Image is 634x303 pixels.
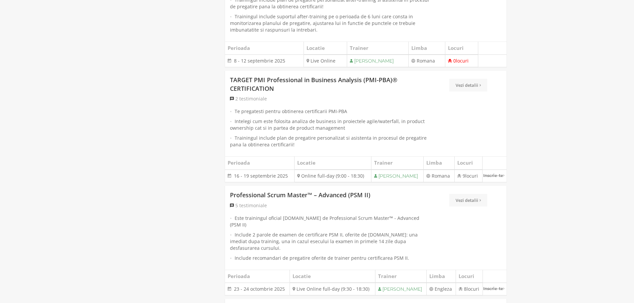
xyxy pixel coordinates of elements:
[347,55,409,67] td: [PERSON_NAME]
[465,173,478,179] span: locuri
[225,270,290,283] th: Perioada
[230,231,431,251] li: Include 2 parole de examen de certificare PSM II, oferite de [DOMAIN_NAME]: una imediat dupa trai...
[304,42,347,55] th: Locatie
[230,202,267,209] a: 5 testimoniale
[230,95,267,102] a: 2 testimoniale
[230,135,431,148] li: Trainingul include plan de pregatire personalizat si asistenta in procesul de pregatire pana la o...
[449,79,487,91] a: Vezi detalii
[295,170,371,182] td: Online full-day (9:00 - 18:30)
[456,270,483,283] th: Locuri
[290,270,375,283] th: Locatie
[467,286,479,292] span: locuri
[455,170,482,182] td: 9
[230,191,370,200] a: Professional Scrum Master™ – Advanced (PSM II)
[234,173,288,179] span: 16 - 19 septembrie 2025
[409,42,445,55] th: Limba
[445,42,478,55] th: Locuri
[225,42,304,55] th: Perioada
[449,194,487,207] a: Vezi detalii
[304,55,347,67] td: Live Online
[456,283,483,295] td: 8
[456,58,469,64] span: locuri
[230,215,431,228] li: Este trainingul oficial [DOMAIN_NAME] de Professional Scrum Master™ - Advanced (PSM II)
[426,270,456,283] th: Limba
[483,170,507,181] a: Inscrie-te
[230,13,431,33] li: Trainingul include suportul after-training pe o perioada de 6 luni care consta in monitorizarea p...
[290,283,375,295] td: Live Online full-day (9:30 - 18:30)
[375,283,426,295] td: [PERSON_NAME]
[424,170,455,182] td: Romana
[234,286,285,292] span: 23 - 24 octombrie 2025
[234,58,285,64] span: 8 - 12 septembrie 2025
[409,55,445,67] td: Romana
[371,157,423,170] th: Trainer
[230,255,431,261] li: Include recomandari de pregatire oferite de trainer pentru certificarea PSM II.
[230,118,431,131] li: Intelegi cum este folosita analiza de business in proiectele agile/waterfall, in product ownershi...
[230,108,431,115] li: Te pregatesti pentru obtinerea certificarii PMI-PBA
[483,283,506,294] a: Inscrie-te
[235,202,267,209] span: 5 testimoniale
[225,157,295,170] th: Perioada
[375,270,426,283] th: Trainer
[426,283,456,295] td: Engleza
[230,76,431,93] a: TARGET PMI Professional in Business Analysis (PMI-PBA)® CERTIFICATION
[347,42,409,55] th: Trainer
[235,95,267,102] span: 2 testimoniale
[424,157,455,170] th: Limba
[455,157,482,170] th: Locuri
[445,55,478,67] td: 0
[371,170,423,182] td: [PERSON_NAME]
[295,157,371,170] th: Locatie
